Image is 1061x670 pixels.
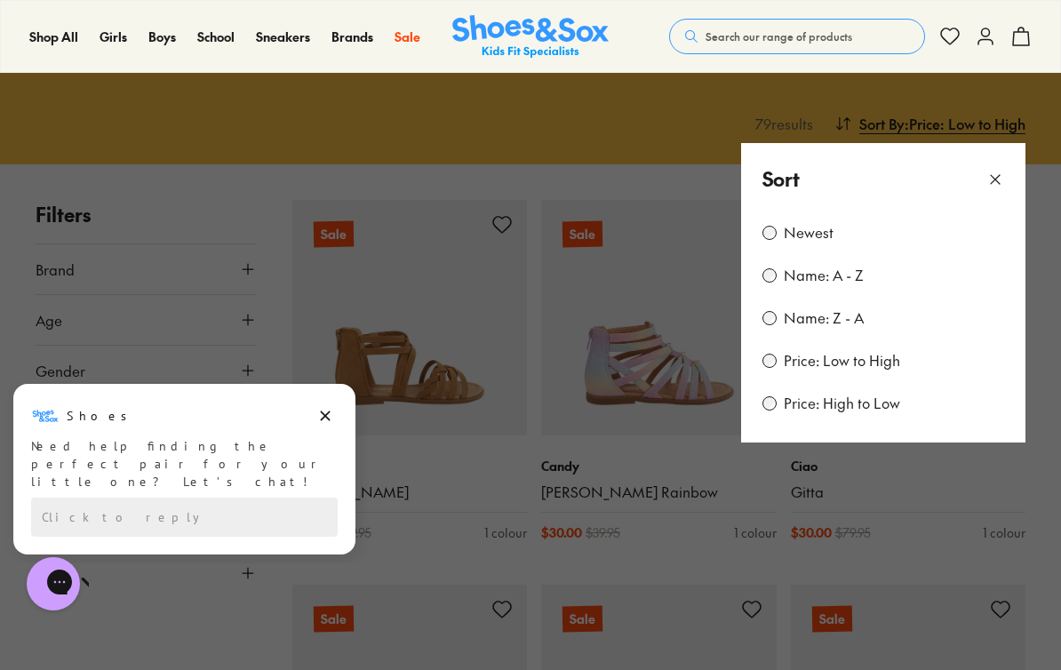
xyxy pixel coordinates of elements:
label: Price: High to Low [784,394,900,413]
a: Sneakers [256,28,310,46]
h3: Shoes [67,26,137,44]
label: Newest [784,223,834,243]
span: Sneakers [256,28,310,45]
div: Message from Shoes. Need help finding the perfect pair for your little one? Let’s chat! [13,20,355,109]
img: SNS_Logo_Responsive.svg [452,15,609,59]
span: Sale [395,28,420,45]
span: Shop All [29,28,78,45]
p: Sort [762,164,800,194]
iframe: Gorgias live chat messenger [18,551,89,617]
a: Boys [148,28,176,46]
span: Search our range of products [706,28,852,44]
button: Dismiss campaign [313,22,338,47]
a: Girls [100,28,127,46]
label: Name: A - Z [784,266,864,285]
a: Shoes & Sox [452,15,609,59]
a: Brands [331,28,373,46]
a: School [197,28,235,46]
img: Shoes logo [31,20,60,49]
button: Search our range of products [669,19,925,54]
label: Price: Low to High [784,351,900,371]
label: Name: Z - A [784,308,864,328]
a: Shop All [29,28,78,46]
a: Sale [395,28,420,46]
div: Need help finding the perfect pair for your little one? Let’s chat! [31,56,338,109]
span: Boys [148,28,176,45]
div: Campaign message [13,3,355,173]
span: School [197,28,235,45]
span: Girls [100,28,127,45]
span: Brands [331,28,373,45]
div: Reply to the campaigns [31,116,338,156]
